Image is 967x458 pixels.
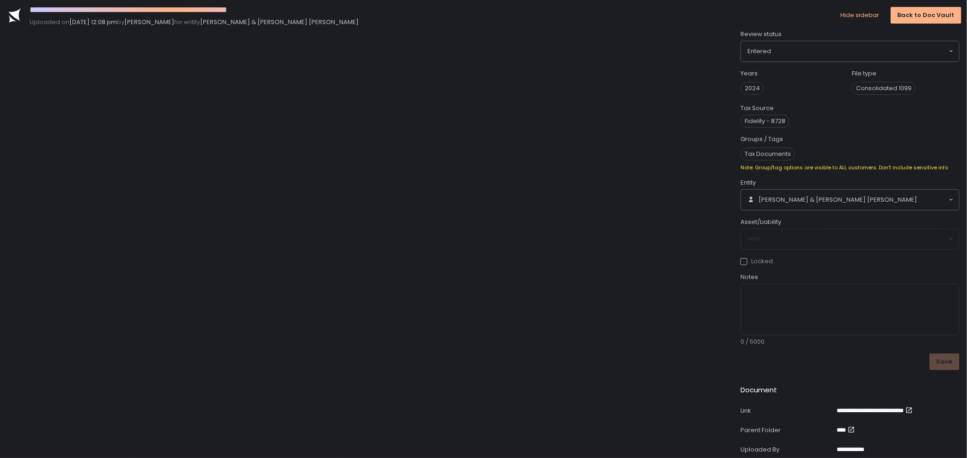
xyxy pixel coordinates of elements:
span: [PERSON_NAME] & [PERSON_NAME] [PERSON_NAME] [200,18,359,26]
span: for entity [174,18,200,26]
div: Link [741,407,833,415]
span: [PERSON_NAME] [124,18,174,26]
span: Entity [741,179,756,187]
div: Fidelity - 8728 [741,115,790,128]
label: Years [741,69,758,78]
div: Uploaded By [741,446,833,454]
label: Tax Source [741,104,774,112]
div: Search for option [741,41,959,62]
span: Tax Documents [741,148,795,161]
span: Consolidated 1099 [852,82,916,95]
span: Uploaded on [30,18,69,26]
div: Search for option [741,190,959,210]
input: Search for option [771,47,948,56]
span: [DATE] 12:08 pm [69,18,117,26]
button: Hide sidebar [841,11,880,19]
span: [PERSON_NAME] & [PERSON_NAME] [PERSON_NAME] [759,196,917,204]
span: Review status [741,30,782,38]
span: Notes [741,273,758,281]
div: Back to Doc Vault [898,11,955,19]
div: Parent Folder [741,426,833,434]
button: Back to Doc Vault [891,7,961,24]
div: Note: Group/tag options are visible to ALL customers. Don't include sensitive info [741,164,960,171]
h2: Document [741,385,777,396]
span: by [117,18,124,26]
span: 2024 [741,82,764,95]
span: Asset/Liability [741,218,781,226]
label: Groups / Tags [741,135,783,143]
span: Entered [747,47,771,56]
div: 0 / 5000 [741,338,960,346]
label: File type [852,69,876,78]
input: Search for option [917,195,948,204]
